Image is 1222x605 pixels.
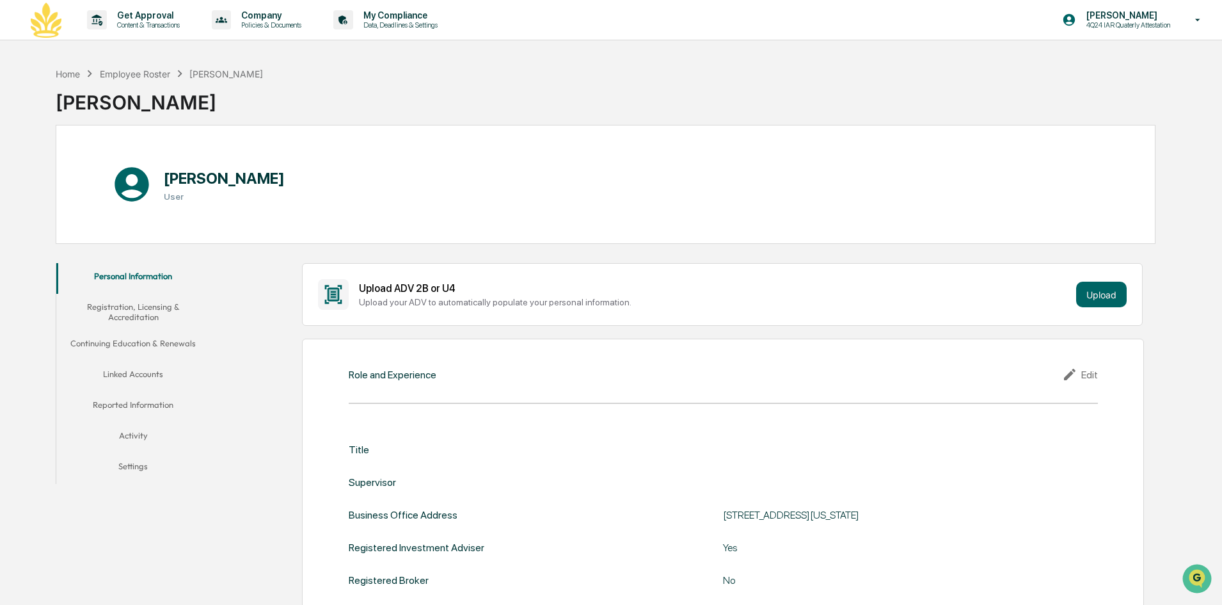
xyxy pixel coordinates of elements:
[13,98,36,121] img: 1746055101610-c473b297-6a78-478c-a979-82029cc54cd1
[349,476,396,488] div: Supervisor
[349,369,436,381] div: Role and Experience
[56,294,210,330] button: Registration, Licensing & Accreditation
[723,542,1043,554] div: Yes
[164,169,285,188] h1: [PERSON_NAME]
[56,361,210,392] button: Linked Accounts
[44,98,210,111] div: Start new chat
[26,186,81,198] span: Data Lookup
[107,10,186,20] p: Get Approval
[231,20,308,29] p: Policies & Documents
[723,509,1043,521] div: [STREET_ADDRESS][US_STATE]
[100,69,170,79] div: Employee Roster
[44,111,162,121] div: We're available if you need us!
[31,3,61,38] img: logo
[1076,10,1177,20] p: [PERSON_NAME]
[13,163,23,173] div: 🖐️
[1181,563,1216,597] iframe: Open customer support
[1076,20,1177,29] p: 4Q24 IAR Quaterly Attestation
[56,69,80,79] div: Home
[56,263,210,294] button: Personal Information
[8,156,88,179] a: 🖐️Preclearance
[8,181,86,204] a: 🔎Data Lookup
[349,444,369,456] div: Title
[1062,367,1098,382] div: Edit
[189,69,263,79] div: [PERSON_NAME]
[90,216,155,227] a: Powered byPylon
[359,297,1071,307] div: Upload your ADV to automatically populate your personal information.
[107,20,186,29] p: Content & Transactions
[13,187,23,197] div: 🔎
[359,282,1071,294] div: Upload ADV 2B or U4
[353,20,444,29] p: Data, Deadlines & Settings
[723,574,1043,586] div: No
[231,10,308,20] p: Company
[349,574,429,586] div: Registered Broker
[1076,282,1127,307] button: Upload
[56,392,210,423] button: Reported Information
[93,163,103,173] div: 🗄️
[26,161,83,174] span: Preclearance
[56,81,263,114] div: [PERSON_NAME]
[349,542,484,554] div: Registered Investment Adviser
[56,453,210,484] button: Settings
[13,27,233,47] p: How can we help?
[218,102,233,117] button: Start new chat
[353,10,444,20] p: My Compliance
[56,423,210,453] button: Activity
[127,217,155,227] span: Pylon
[349,509,457,521] div: Business Office Address
[106,161,159,174] span: Attestations
[56,263,210,484] div: secondary tabs example
[88,156,164,179] a: 🗄️Attestations
[164,191,285,202] h3: User
[56,330,210,361] button: Continuing Education & Renewals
